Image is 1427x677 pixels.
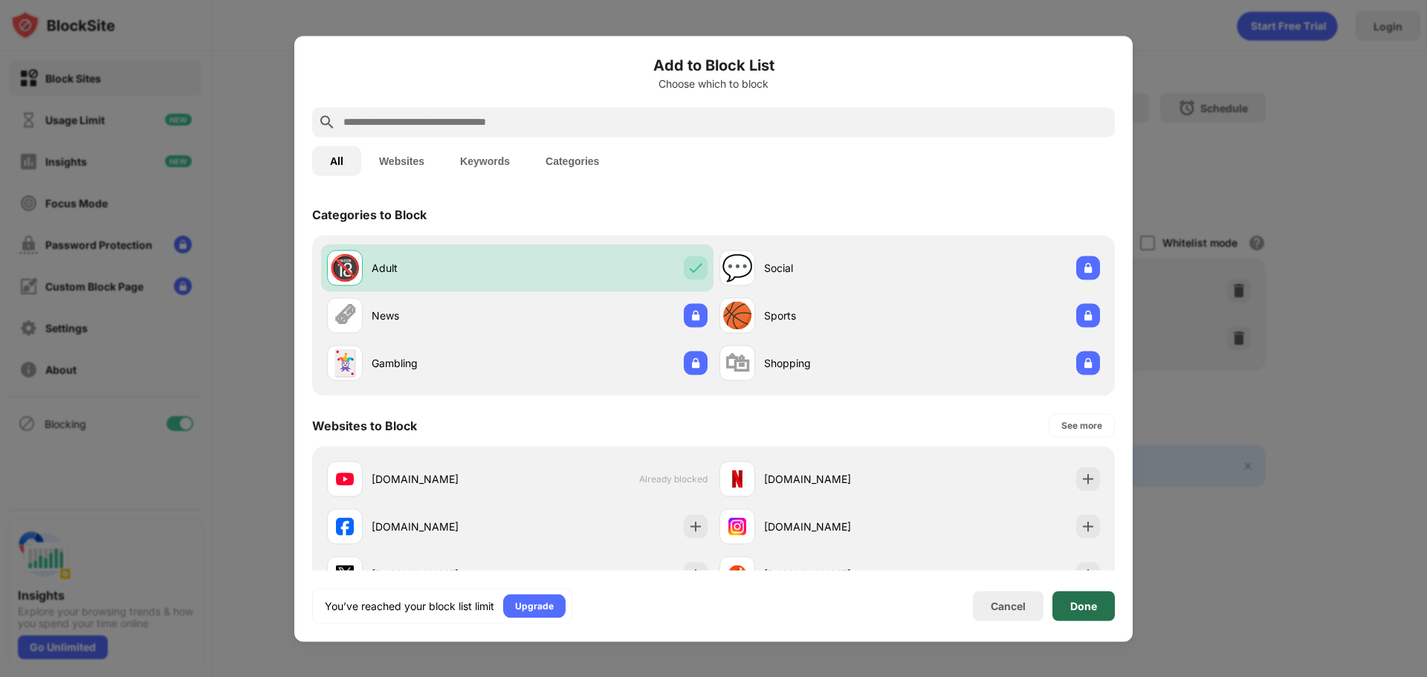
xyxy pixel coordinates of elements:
div: [DOMAIN_NAME] [764,471,910,487]
div: 🗞 [332,300,357,331]
div: 🔞 [329,253,360,283]
div: Cancel [991,600,1026,612]
div: 🃏 [329,348,360,378]
div: [DOMAIN_NAME] [764,519,910,534]
div: 🏀 [722,300,753,331]
img: favicons [336,565,354,583]
button: All [312,146,361,175]
div: Websites to Block [312,418,417,433]
div: [DOMAIN_NAME] [764,566,910,582]
button: Keywords [442,146,528,175]
div: See more [1061,418,1102,433]
div: Done [1070,600,1097,612]
span: Already blocked [639,473,708,485]
div: Gambling [372,355,517,371]
h6: Add to Block List [312,54,1115,76]
div: 💬 [722,253,753,283]
img: favicons [728,565,746,583]
img: favicons [336,470,354,487]
div: Upgrade [515,598,554,613]
div: 🛍 [725,348,750,378]
div: Social [764,260,910,276]
button: Websites [361,146,442,175]
img: favicons [728,517,746,535]
img: favicons [728,470,746,487]
div: Categories to Block [312,207,427,221]
div: News [372,308,517,323]
div: You’ve reached your block list limit [325,598,494,613]
div: [DOMAIN_NAME] [372,471,517,487]
div: Shopping [764,355,910,371]
div: Adult [372,260,517,276]
div: [DOMAIN_NAME] [372,566,517,582]
div: [DOMAIN_NAME] [372,519,517,534]
div: Sports [764,308,910,323]
img: search.svg [318,113,336,131]
button: Categories [528,146,617,175]
div: Choose which to block [312,77,1115,89]
img: favicons [336,517,354,535]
